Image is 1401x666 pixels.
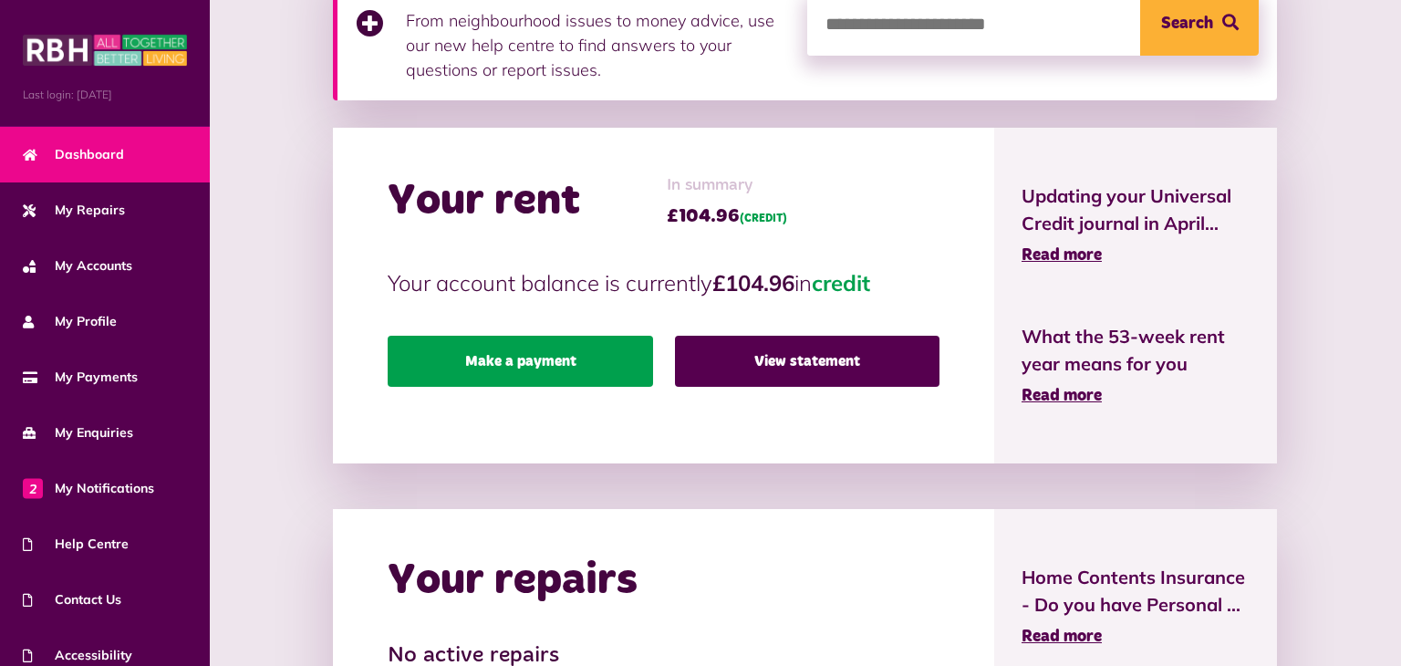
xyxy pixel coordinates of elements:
[23,368,138,387] span: My Payments
[23,478,43,498] span: 2
[23,535,129,554] span: Help Centre
[23,145,124,164] span: Dashboard
[23,312,117,331] span: My Profile
[712,269,794,297] strong: £104.96
[23,590,121,609] span: Contact Us
[388,336,652,387] a: Make a payment
[667,203,787,230] span: £104.96
[23,646,132,665] span: Accessibility
[675,336,939,387] a: View statement
[1022,182,1250,237] span: Updating your Universal Credit journal in April...
[740,213,787,224] span: (CREDIT)
[1022,629,1102,645] span: Read more
[1022,182,1250,268] a: Updating your Universal Credit journal in April... Read more
[1022,323,1250,378] span: What the 53-week rent year means for you
[1022,564,1250,619] span: Home Contents Insurance - Do you have Personal ...
[23,256,132,276] span: My Accounts
[406,8,789,82] p: From neighbourhood issues to money advice, use our new help centre to find answers to your questi...
[388,266,939,299] p: Your account balance is currently in
[812,269,870,297] span: credit
[23,87,187,103] span: Last login: [DATE]
[388,175,580,228] h2: Your rent
[667,173,787,198] span: In summary
[388,555,638,608] h2: Your repairs
[1022,247,1102,264] span: Read more
[23,32,187,68] img: MyRBH
[1022,388,1102,404] span: Read more
[1022,564,1250,650] a: Home Contents Insurance - Do you have Personal ... Read more
[23,479,154,498] span: My Notifications
[23,423,133,442] span: My Enquiries
[1022,323,1250,409] a: What the 53-week rent year means for you Read more
[23,201,125,220] span: My Repairs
